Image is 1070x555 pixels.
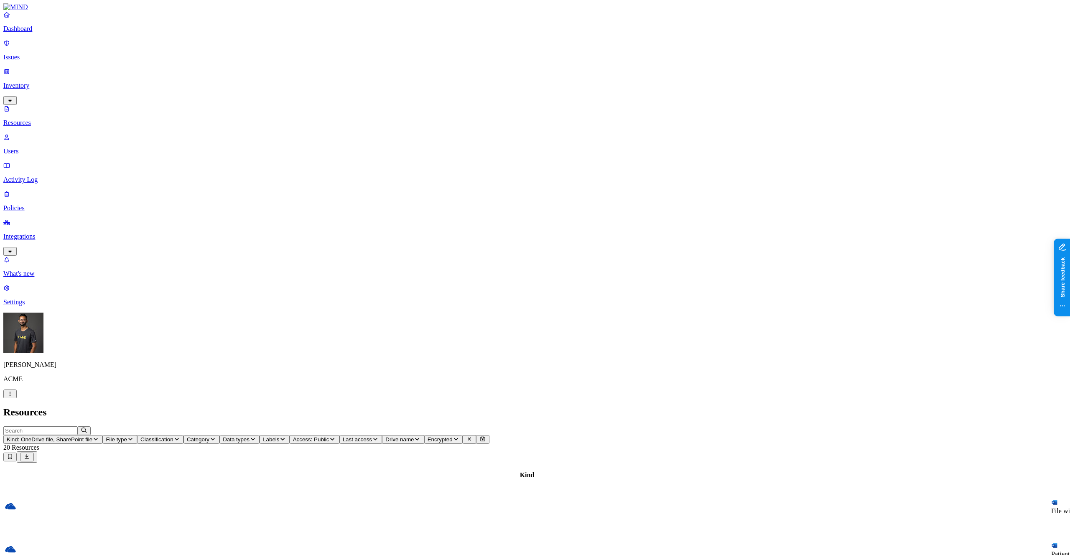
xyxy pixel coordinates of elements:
p: Resources [3,119,1067,127]
p: What's new [3,270,1067,277]
img: onedrive [5,500,16,512]
span: Last access [343,436,372,443]
span: File type [106,436,127,443]
a: Issues [3,39,1067,61]
input: Search [3,426,77,435]
div: Kind [5,471,1050,479]
span: Access: Public [293,436,329,443]
span: Labels [263,436,279,443]
span: Kind: OneDrive file, SharePoint file [7,436,92,443]
a: Settings [3,284,1067,306]
p: Users [3,148,1067,155]
span: Drive name [385,436,414,443]
a: Integrations [3,219,1067,255]
img: microsoft-word [1051,542,1058,549]
h2: Resources [3,407,1067,418]
span: Data types [223,436,250,443]
p: ACME [3,375,1067,383]
p: Settings [3,298,1067,306]
img: onedrive [5,543,16,555]
a: Resources [3,105,1067,127]
img: MIND [3,3,28,11]
a: Users [3,133,1067,155]
span: Category [187,436,209,443]
p: Policies [3,204,1067,212]
p: Inventory [3,82,1067,89]
a: Dashboard [3,11,1067,33]
p: Issues [3,53,1067,61]
a: MIND [3,3,1067,11]
a: Inventory [3,68,1067,104]
img: microsoft-word [1051,499,1058,506]
span: Classification [140,436,173,443]
p: Integrations [3,233,1067,240]
img: Amit Cohen [3,313,43,353]
a: Activity Log [3,162,1067,183]
span: 20 Resources [3,444,39,451]
a: What's new [3,256,1067,277]
span: Encrypted [428,436,453,443]
p: [PERSON_NAME] [3,361,1067,369]
a: Policies [3,190,1067,212]
p: Activity Log [3,176,1067,183]
p: Dashboard [3,25,1067,33]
